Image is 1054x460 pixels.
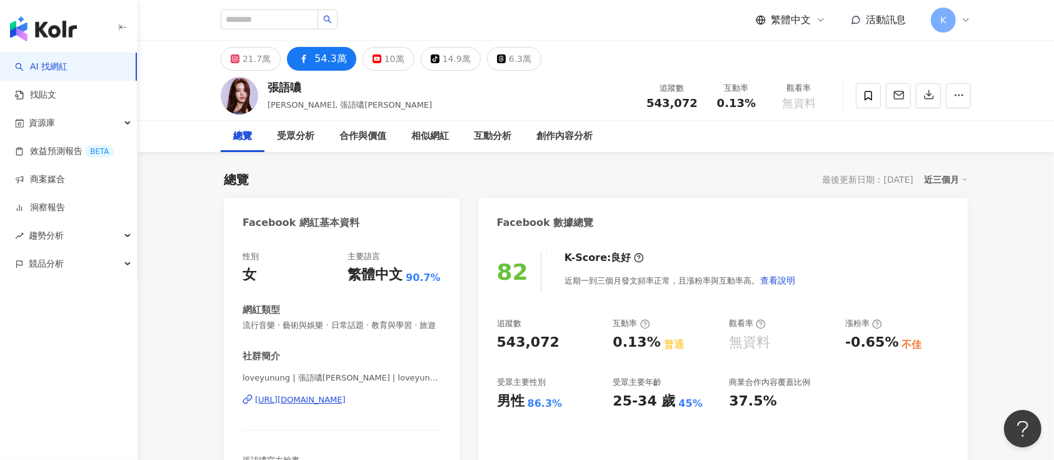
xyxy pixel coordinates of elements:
[323,15,332,24] span: search
[268,100,432,110] span: [PERSON_NAME], 張語噥[PERSON_NAME]
[243,320,441,331] span: 流行音樂 · 藝術與娛樂 · 日常話題 · 教育與學習 · 旅遊
[717,97,756,110] span: 0.13%
[406,271,441,285] span: 90.7%
[15,61,68,73] a: searchAI 找網紅
[243,350,280,363] div: 社群簡介
[646,96,698,110] span: 543,072
[729,318,766,329] div: 觀看率
[221,77,258,115] img: KOL Avatar
[224,171,249,188] div: 總覽
[611,251,631,265] div: 良好
[940,13,946,27] span: K
[268,79,432,95] div: 張語噥
[363,47,414,71] button: 10萬
[497,333,560,352] div: 543,072
[509,50,531,68] div: 6.3萬
[287,47,356,71] button: 54.3萬
[243,50,271,68] div: 21.7萬
[613,318,650,329] div: 互動率
[536,129,593,144] div: 創作內容分析
[29,109,55,137] span: 資源庫
[1004,410,1041,447] iframe: Help Scout Beacon - Open
[497,216,594,230] div: Facebook 數據總覽
[15,173,65,186] a: 商案媒合
[613,377,661,388] div: 受眾主要年齡
[339,129,386,144] div: 合作與價值
[713,82,760,95] div: 互動率
[497,318,521,329] div: 追蹤數
[528,397,563,411] div: 86.3%
[314,50,347,68] div: 54.3萬
[421,47,481,71] button: 14.9萬
[474,129,511,144] div: 互動分析
[221,47,281,71] button: 21.7萬
[233,129,252,144] div: 總覽
[497,377,546,388] div: 受眾主要性別
[348,265,403,285] div: 繁體中文
[565,268,796,293] div: 近期一到三個月發文頻率正常，且漲粉率與互動率高。
[823,175,913,185] div: 最後更新日期：[DATE]
[924,171,968,188] div: 近三個月
[411,129,449,144] div: 相似網紅
[613,333,660,352] div: 0.13%
[782,97,816,110] span: 無資料
[866,14,906,26] span: 活動訊息
[664,338,684,352] div: 普通
[902,338,922,352] div: 不佳
[15,202,65,214] a: 洞察報告
[613,392,675,411] div: 25-34 歲
[729,333,770,352] div: 無資料
[487,47,541,71] button: 6.3萬
[243,216,359,230] div: Facebook 網紅基本資料
[775,82,823,95] div: 觀看率
[760,275,795,285] span: 查看說明
[679,397,703,411] div: 45%
[29,222,64,250] span: 趨勢分析
[243,394,441,406] a: [URL][DOMAIN_NAME]
[15,232,24,240] span: rise
[497,259,528,285] div: 82
[443,50,471,68] div: 14.9萬
[565,251,644,265] div: K-Score :
[760,268,796,293] button: 查看說明
[277,129,314,144] div: 受眾分析
[384,50,404,68] div: 10萬
[729,392,776,411] div: 37.5%
[29,250,64,278] span: 競品分析
[348,251,380,262] div: 主要語言
[243,304,280,317] div: 網紅類型
[15,145,114,158] a: 效益預測報告BETA
[771,13,811,27] span: 繁體中文
[243,372,441,384] span: loveyunung | 張語噥[PERSON_NAME] | loveyunung
[255,394,346,406] div: [URL][DOMAIN_NAME]
[646,82,698,95] div: 追蹤數
[10,16,77,41] img: logo
[845,318,882,329] div: 漲粉率
[243,265,256,285] div: 女
[243,251,259,262] div: 性別
[497,392,524,411] div: 男性
[845,333,898,352] div: -0.65%
[15,89,56,101] a: 找貼文
[729,377,810,388] div: 商業合作內容覆蓋比例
